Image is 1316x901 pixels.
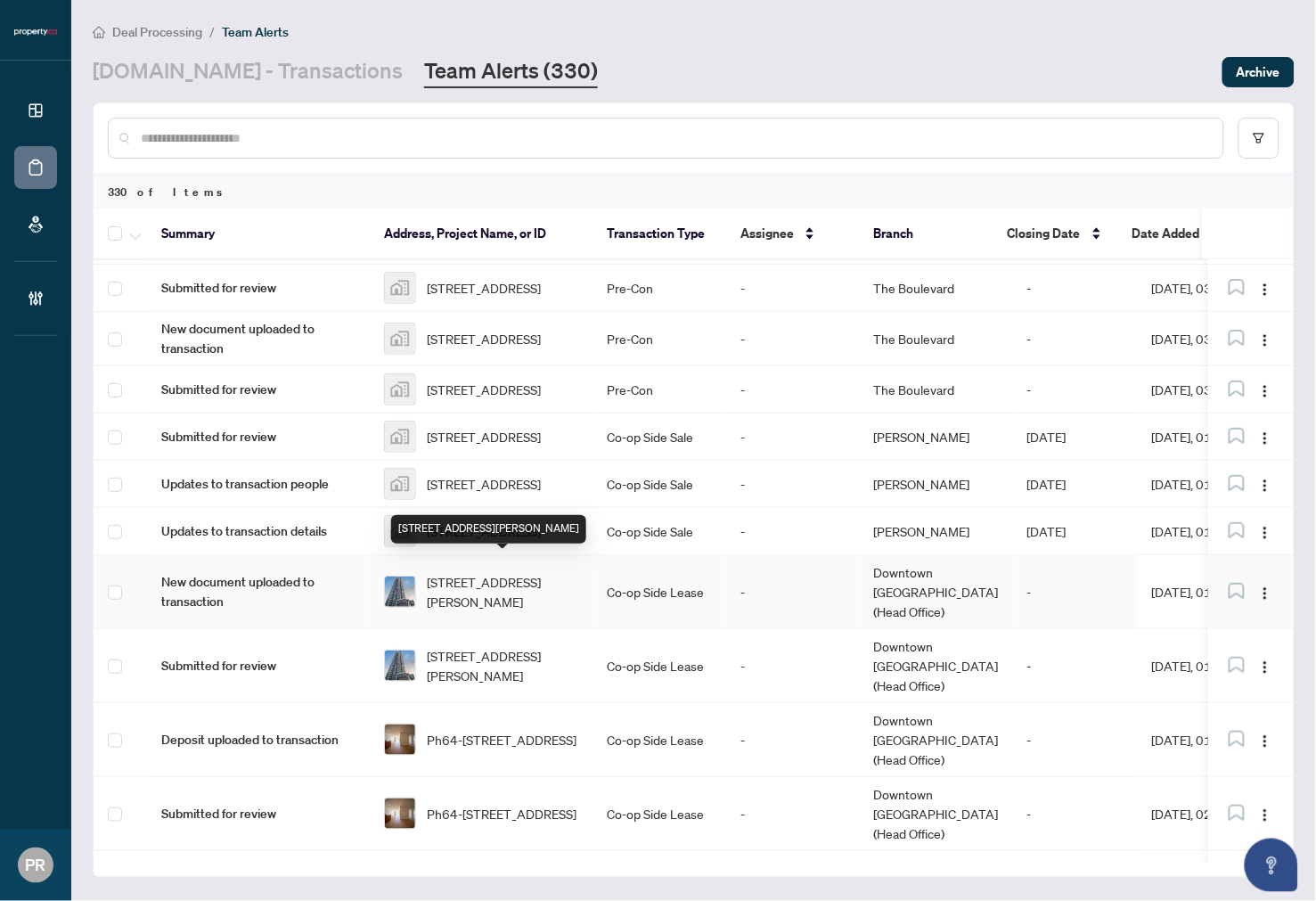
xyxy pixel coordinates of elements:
[427,730,576,749] span: Ph64-[STREET_ADDRESS]
[1258,333,1272,348] img: Logo
[385,799,415,829] img: thumbnail-img
[1138,703,1298,777] td: [DATE], 01:59pm
[427,380,541,399] span: [STREET_ADDRESS]
[593,265,726,312] td: Pre-Con
[427,278,541,298] span: [STREET_ADDRESS]
[860,461,1013,508] td: [PERSON_NAME]
[427,804,576,823] span: Ph64-[STREET_ADDRESS]
[94,175,1294,209] div: 330 of Items
[593,312,726,366] td: Pre-Con
[593,366,726,414] td: Pre-Con
[385,374,415,405] img: thumbnail-img
[1253,132,1265,144] span: filter
[1138,461,1298,508] td: [DATE], 01:09pm
[93,26,105,38] span: home
[726,366,860,414] td: -
[1132,224,1200,243] span: Date Added
[161,427,356,446] span: Submitted for review
[1258,734,1272,749] img: Logo
[593,555,726,629] td: Co-op Side Lease
[1138,414,1298,461] td: [DATE], 01:09pm
[161,319,356,358] span: New document uploaded to transaction
[1013,555,1138,629] td: -
[860,703,1013,777] td: Downtown [GEOGRAPHIC_DATA] (Head Office)
[593,461,726,508] td: Co-op Side Sale
[1118,209,1279,260] th: Date Added
[1258,431,1272,446] img: Logo
[1013,703,1138,777] td: -
[726,312,860,366] td: -
[1258,479,1272,493] img: Logo
[112,24,202,40] span: Deal Processing
[593,629,726,703] td: Co-op Side Lease
[1138,629,1298,703] td: [DATE], 01:29pm
[1251,799,1279,828] button: Logo
[593,414,726,461] td: Co-op Side Sale
[1013,508,1138,555] td: [DATE]
[860,629,1013,703] td: Downtown [GEOGRAPHIC_DATA] (Head Office)
[161,474,356,494] span: Updates to transaction people
[1222,57,1295,87] button: Archive
[1251,651,1279,680] button: Logo
[740,224,794,243] span: Assignee
[427,427,541,446] span: [STREET_ADDRESS]
[1251,375,1279,404] button: Logo
[1251,470,1279,498] button: Logo
[860,209,993,260] th: Branch
[385,422,415,452] img: thumbnail-img
[1013,777,1138,851] td: -
[726,777,860,851] td: -
[860,265,1013,312] td: The Boulevard
[385,273,415,303] img: thumbnail-img
[161,521,356,541] span: Updates to transaction details
[1013,461,1138,508] td: [DATE]
[427,572,578,611] span: [STREET_ADDRESS][PERSON_NAME]
[1251,517,1279,545] button: Logo
[427,646,578,685] span: [STREET_ADDRESS][PERSON_NAME]
[726,265,860,312] td: -
[860,508,1013,555] td: [PERSON_NAME]
[593,209,726,260] th: Transaction Type
[427,329,541,348] span: [STREET_ADDRESS]
[161,656,356,676] span: Submitted for review
[1013,312,1138,366] td: -
[1258,283,1272,297] img: Logo
[161,278,356,298] span: Submitted for review
[1258,526,1272,540] img: Logo
[726,555,860,629] td: -
[93,56,403,88] a: [DOMAIN_NAME] - Transactions
[1258,586,1272,601] img: Logo
[427,474,541,494] span: [STREET_ADDRESS]
[593,508,726,555] td: Co-op Side Sale
[385,516,415,546] img: thumbnail-img
[385,725,415,755] img: thumbnail-img
[1245,839,1298,892] button: Open asap
[222,24,289,40] span: Team Alerts
[726,461,860,508] td: -
[860,366,1013,414] td: The Boulevard
[1258,660,1272,675] img: Logo
[1138,777,1298,851] td: [DATE], 02:09pm
[726,209,860,260] th: Assignee
[1238,118,1279,159] button: filter
[1013,629,1138,703] td: -
[1138,508,1298,555] td: [DATE], 01:09pm
[1013,414,1138,461] td: [DATE]
[1237,58,1280,86] span: Archive
[1008,224,1081,243] span: Closing Date
[593,777,726,851] td: Co-op Side Lease
[385,651,415,681] img: thumbnail-img
[1013,265,1138,312] td: -
[385,469,415,499] img: thumbnail-img
[1138,312,1298,366] td: [DATE], 03:39pm
[860,414,1013,461] td: [PERSON_NAME]
[593,703,726,777] td: Co-op Side Lease
[161,572,356,611] span: New document uploaded to transaction
[860,555,1013,629] td: Downtown [GEOGRAPHIC_DATA] (Head Office)
[14,27,57,37] img: logo
[385,324,415,354] img: thumbnail-img
[161,730,356,749] span: Deposit uploaded to transaction
[726,703,860,777] td: -
[385,577,415,607] img: thumbnail-img
[726,508,860,555] td: -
